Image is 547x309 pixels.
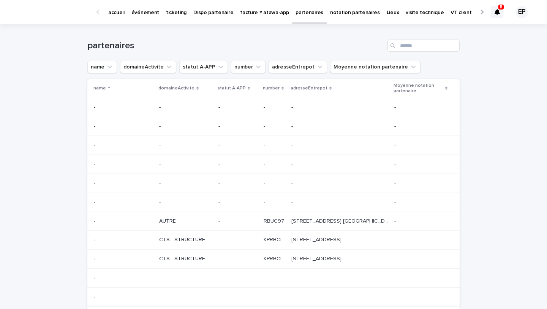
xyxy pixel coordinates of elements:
[120,61,176,73] button: domaineActivite
[218,218,258,225] p: -
[87,212,460,231] tr: -- AUTRE-RBUC97RBUC97 [STREET_ADDRESS] [GEOGRAPHIC_DATA][STREET_ADDRESS] [GEOGRAPHIC_DATA] --
[291,159,294,167] p: -
[394,217,397,225] p: -
[159,237,212,243] p: CTS - STRUCTURE
[93,292,97,300] p: -
[264,273,267,281] p: -
[93,84,106,92] p: name
[291,84,327,92] p: adresseEntrepot
[264,235,285,243] p: KPRBCL
[291,198,294,205] p: -
[93,198,97,205] p: -
[387,40,460,52] input: Search
[218,275,258,281] p: -
[231,61,266,73] button: number
[87,268,460,287] tr: -- ---- -- --
[87,40,384,51] h1: partenaires
[500,4,503,10] p: 8
[394,140,397,148] p: -
[87,193,460,212] tr: -- ---- -- --
[87,61,117,73] button: name
[218,237,258,243] p: -
[394,198,397,205] p: -
[394,103,397,111] p: -
[291,103,294,111] p: -
[394,254,397,262] p: -
[269,61,327,73] button: adresseEntrepot
[87,155,460,174] tr: -- ---- -- --
[218,180,258,186] p: -
[87,98,460,117] tr: -- ---- -- --
[87,136,460,155] tr: -- ---- -- --
[264,140,267,148] p: -
[491,6,503,18] div: 8
[87,287,460,306] tr: -- ---- -- --
[291,292,294,300] p: -
[93,159,97,167] p: -
[159,275,212,281] p: -
[159,294,212,300] p: -
[15,5,89,20] img: Ls34BcGeRexTGTNfXpUC
[159,199,212,205] p: -
[218,104,258,111] p: -
[93,178,97,186] p: -
[291,235,343,243] p: [STREET_ADDRESS]
[291,178,294,186] p: -
[93,217,97,225] p: -
[93,140,97,148] p: -
[159,104,212,111] p: -
[87,250,460,269] tr: -- CTS - STRUCTURE-KPRBCLKPRBCL [STREET_ADDRESS][STREET_ADDRESS] --
[218,84,246,92] p: statut A-APP
[159,180,212,186] p: -
[87,174,460,193] tr: -- ---- -- --
[93,235,97,243] p: -
[87,117,460,136] tr: -- ---- -- --
[264,292,267,300] p: -
[394,178,397,186] p: -
[218,161,258,167] p: -
[93,254,97,262] p: -
[394,273,397,281] p: -
[291,217,390,225] p: [STREET_ADDRESS] [GEOGRAPHIC_DATA]
[159,142,212,148] p: -
[264,254,285,262] p: KPRBCL
[291,140,294,148] p: -
[264,198,267,205] p: -
[218,294,258,300] p: -
[159,256,212,262] p: CTS - STRUCTURE
[158,84,194,92] p: domaineActivite
[291,273,294,281] p: -
[264,178,267,186] p: -
[159,218,212,225] p: AUTRE
[264,159,267,167] p: -
[394,159,397,167] p: -
[394,292,397,300] p: -
[218,123,258,130] p: -
[264,103,267,111] p: -
[159,161,212,167] p: -
[263,84,280,92] p: number
[394,81,443,96] p: Moyenne notation partenaire
[264,122,267,130] p: -
[87,231,460,250] tr: -- CTS - STRUCTURE-KPRBCLKPRBCL [STREET_ADDRESS][STREET_ADDRESS] --
[264,217,286,225] p: RBUC97
[291,254,343,262] p: [STREET_ADDRESS]
[179,61,228,73] button: statut A-APP
[93,122,97,130] p: -
[218,199,258,205] p: -
[93,103,97,111] p: -
[291,122,294,130] p: -
[516,6,528,18] div: EP
[218,256,258,262] p: -
[394,122,397,130] p: -
[218,142,258,148] p: -
[93,273,97,281] p: -
[159,123,212,130] p: -
[394,235,397,243] p: -
[330,61,421,73] button: Moyenne notation partenaire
